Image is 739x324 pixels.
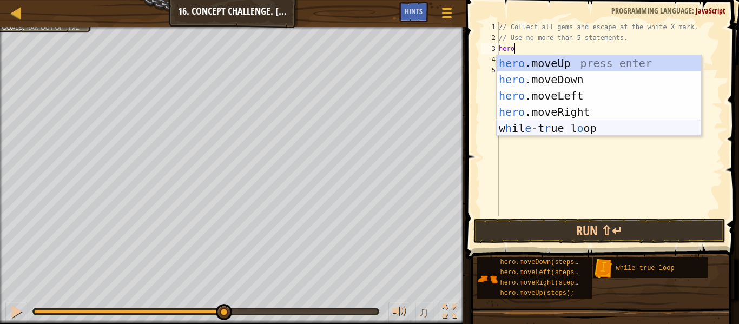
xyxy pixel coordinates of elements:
span: while-true loop [616,265,675,272]
button: Adjust volume [388,302,410,324]
button: Ctrl + P: Pause [5,302,27,324]
span: JavaScript [696,5,725,16]
img: portrait.png [477,269,498,289]
button: Toggle fullscreen [439,302,460,324]
img: portrait.png [593,259,613,279]
span: Hints [405,6,423,16]
div: 3 [481,43,499,54]
div: 4 [481,54,499,65]
span: hero.moveUp(steps); [500,289,575,297]
button: Show game menu [433,2,460,28]
span: hero.moveDown(steps); [500,259,582,266]
div: 5 [481,65,499,76]
button: Run ⇧↵ [473,219,725,243]
div: 2 [481,32,499,43]
span: ♫ [418,303,428,320]
span: : [692,5,696,16]
span: hero.moveLeft(steps); [500,269,582,276]
button: ♫ [415,302,434,324]
span: Programming language [611,5,692,16]
div: 1 [481,22,499,32]
span: hero.moveRight(steps); [500,279,586,287]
